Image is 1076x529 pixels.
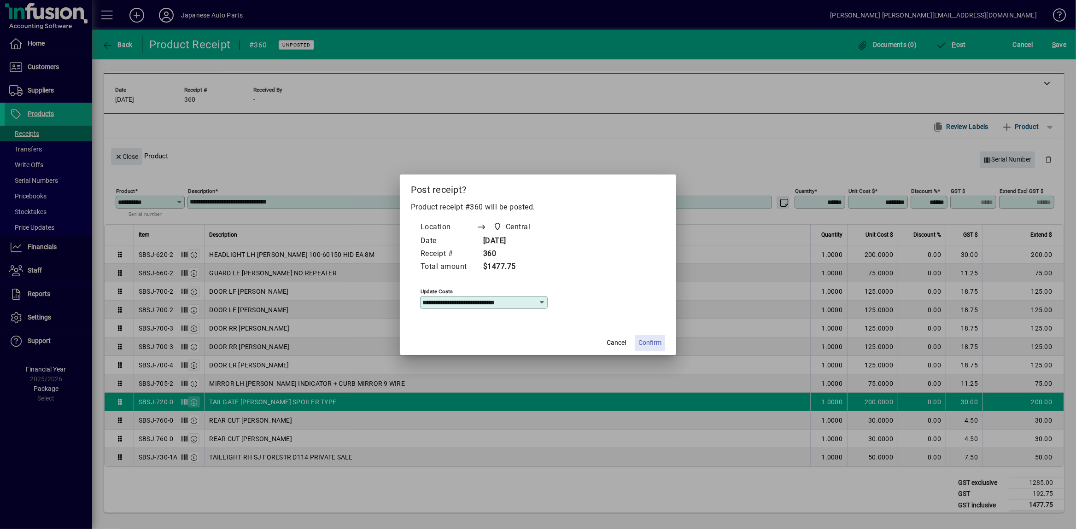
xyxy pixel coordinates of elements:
[420,261,476,273] td: Total amount
[635,335,665,351] button: Confirm
[420,235,476,248] td: Date
[638,338,661,348] span: Confirm
[602,335,631,351] button: Cancel
[421,288,453,294] mat-label: Update costs
[506,221,531,233] span: Central
[607,338,626,348] span: Cancel
[491,221,534,233] span: Central
[476,261,548,273] td: $1477.75
[400,174,676,201] h2: Post receipt?
[411,202,665,213] p: Product receipt #360 will be posted.
[476,248,548,261] td: 360
[420,220,476,235] td: Location
[420,248,476,261] td: Receipt #
[476,235,548,248] td: [DATE]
